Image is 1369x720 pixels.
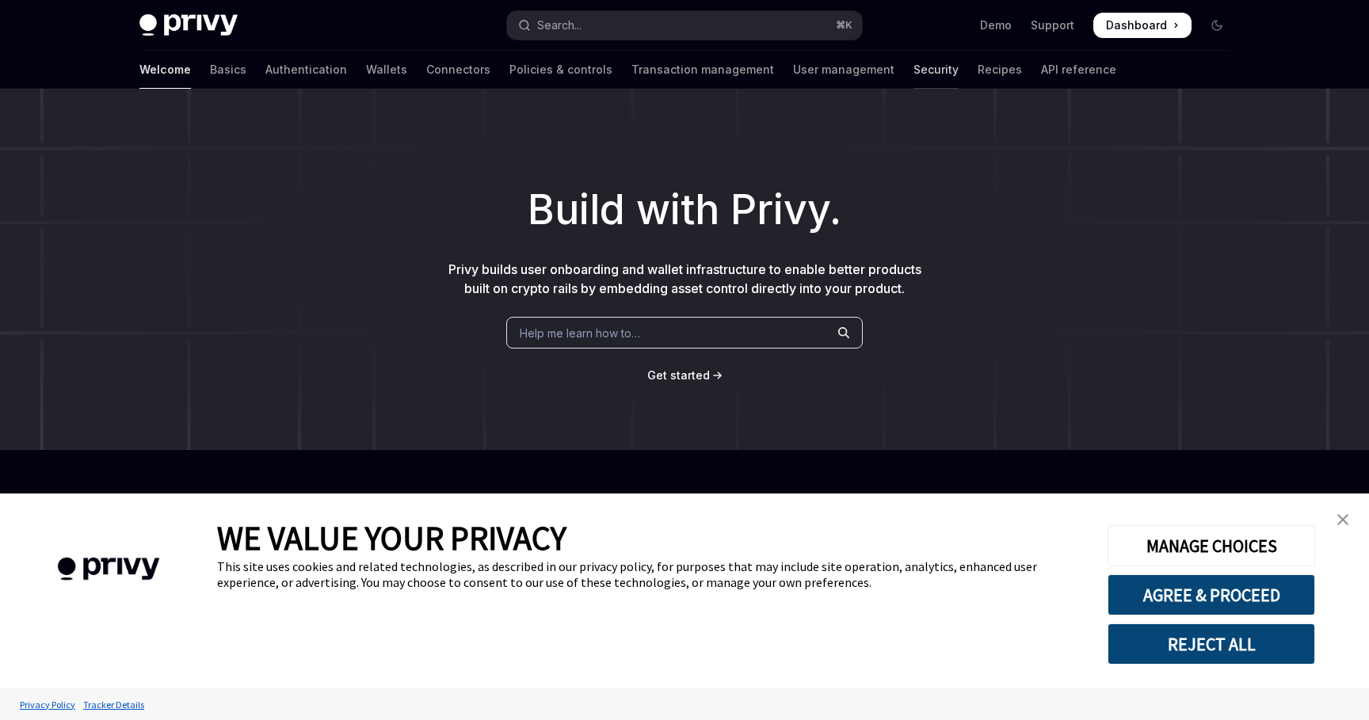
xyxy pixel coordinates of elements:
a: Security [913,51,959,89]
button: MANAGE CHOICES [1108,525,1315,566]
a: Connectors [426,51,490,89]
span: Dashboard [1106,17,1167,33]
span: Privy builds user onboarding and wallet infrastructure to enable better products built on crypto ... [448,261,921,296]
a: API reference [1041,51,1116,89]
a: Get started [647,368,710,383]
div: Search... [537,16,582,35]
a: Welcome [139,51,191,89]
button: REJECT ALL [1108,623,1315,665]
a: Support [1031,17,1074,33]
a: Recipes [978,51,1022,89]
a: User management [793,51,894,89]
button: Toggle dark mode [1204,13,1230,38]
a: Policies & controls [509,51,612,89]
a: Authentication [265,51,347,89]
img: dark logo [139,14,238,36]
span: ⌘ K [836,19,852,32]
img: company logo [24,535,193,604]
a: Tracker Details [79,691,148,718]
button: AGREE & PROCEED [1108,574,1315,615]
button: Open search [507,11,862,40]
a: Dashboard [1093,13,1192,38]
a: Demo [980,17,1012,33]
h1: Build with Privy. [25,179,1344,241]
span: Help me learn how to… [520,325,640,341]
a: Transaction management [631,51,774,89]
a: close banner [1327,504,1359,535]
span: WE VALUE YOUR PRIVACY [217,517,566,558]
img: close banner [1337,514,1348,525]
div: This site uses cookies and related technologies, as described in our privacy policy, for purposes... [217,558,1084,590]
a: Wallets [366,51,407,89]
span: Get started [647,368,710,382]
a: Privacy Policy [16,691,79,718]
a: Basics [210,51,246,89]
